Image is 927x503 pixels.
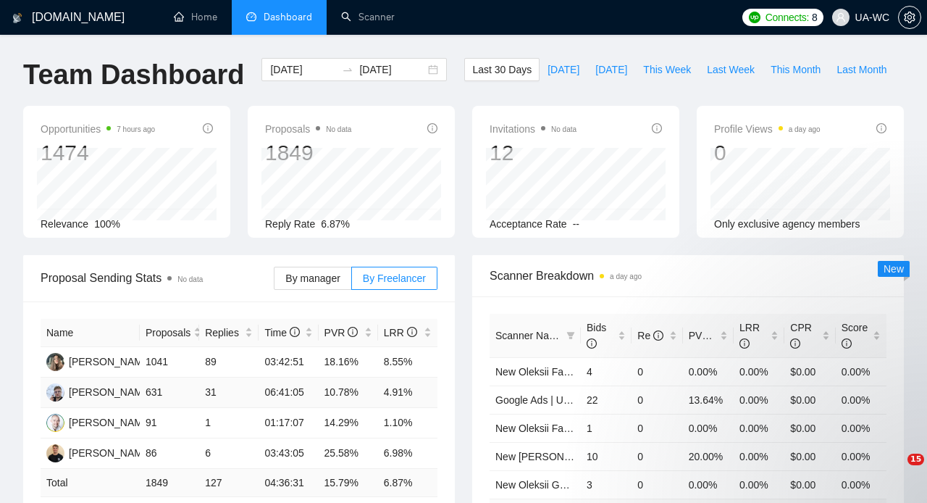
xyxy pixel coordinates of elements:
[177,275,203,283] span: No data
[69,384,152,400] div: [PERSON_NAME]
[790,338,800,349] span: info-circle
[12,7,22,30] img: logo
[69,445,152,461] div: [PERSON_NAME]
[829,58,894,81] button: Last Month
[836,470,886,499] td: 0.00%
[898,12,921,23] a: setting
[140,347,199,378] td: 1041
[199,319,259,347] th: Replies
[348,327,358,337] span: info-circle
[199,469,259,497] td: 127
[174,11,217,23] a: homeHome
[94,218,120,230] span: 100%
[378,469,437,497] td: 6.87 %
[378,408,437,438] td: 1.10%
[689,330,723,341] span: PVR
[264,327,299,338] span: Time
[205,325,242,341] span: Replies
[41,218,88,230] span: Relevance
[812,9,818,25] span: 8
[319,408,378,438] td: 14.29%
[551,125,576,133] span: No data
[199,408,259,438] td: 1
[46,355,152,367] a: IG[PERSON_NAME]
[199,378,259,408] td: 31
[342,64,353,75] span: to
[319,469,378,497] td: 15.79 %
[643,62,691,78] span: This Week
[790,322,812,349] span: CPR
[789,125,821,133] time: a day ago
[319,347,378,378] td: 18.16%
[842,322,868,349] span: Score
[749,12,760,23] img: upwork-logo.png
[259,408,318,438] td: 01:17:07
[587,58,635,81] button: [DATE]
[490,139,576,167] div: 12
[199,438,259,469] td: 6
[610,273,642,280] time: a day ago
[359,62,425,78] input: End date
[427,123,437,133] span: info-circle
[41,319,140,347] th: Name
[566,331,575,340] span: filter
[46,383,64,402] img: OC
[270,62,336,78] input: Start date
[876,123,886,133] span: info-circle
[41,120,155,138] span: Opportunities
[490,120,576,138] span: Invitations
[587,322,606,349] span: Bids
[714,139,821,167] div: 0
[41,469,140,497] td: Total
[140,378,199,408] td: 631
[495,330,563,341] span: Scanner Name
[712,331,722,341] span: info-circle
[285,273,340,284] span: By manager
[140,469,199,497] td: 1849
[784,470,835,499] td: $0.00
[842,338,852,349] span: info-circle
[259,438,318,469] td: 03:43:05
[140,408,199,438] td: 91
[341,11,395,23] a: searchScanner
[23,58,244,92] h1: Team Dashboard
[384,327,417,338] span: LRR
[632,386,682,414] td: 0
[734,357,784,386] td: 0.00%
[765,9,809,25] span: Connects:
[714,218,860,230] span: Only exclusive agency members
[683,470,734,499] td: 0.00%
[246,12,256,22] span: dashboard
[637,330,663,341] span: Re
[707,62,755,78] span: Last Week
[259,378,318,408] td: 06:41:05
[632,470,682,499] td: 0
[635,58,699,81] button: This Week
[836,62,886,78] span: Last Month
[319,438,378,469] td: 25.58%
[69,415,152,431] div: [PERSON_NAME]
[117,125,155,133] time: 7 hours ago
[407,327,417,337] span: info-circle
[46,414,64,432] img: SS
[259,347,318,378] td: 03:42:51
[265,139,351,167] div: 1849
[363,273,426,284] span: By Freelancer
[259,469,318,497] td: 04:36:31
[490,218,567,230] span: Acceptance Rate
[739,338,750,349] span: info-circle
[495,423,705,434] a: New Oleksii Facebook Ads - EU+CH ex Nordic
[69,354,152,370] div: [PERSON_NAME]
[140,438,199,469] td: 86
[46,386,152,397] a: OC[PERSON_NAME]
[46,353,64,371] img: IG
[587,338,597,349] span: info-circle
[321,218,350,230] span: 6.87%
[41,139,155,167] div: 1474
[632,414,682,442] td: 0
[265,120,351,138] span: Proposals
[714,120,821,138] span: Profile Views
[326,125,351,133] span: No data
[140,319,199,347] th: Proposals
[495,479,694,491] a: New Oleksii Google Ads - EU+CH ex Nordic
